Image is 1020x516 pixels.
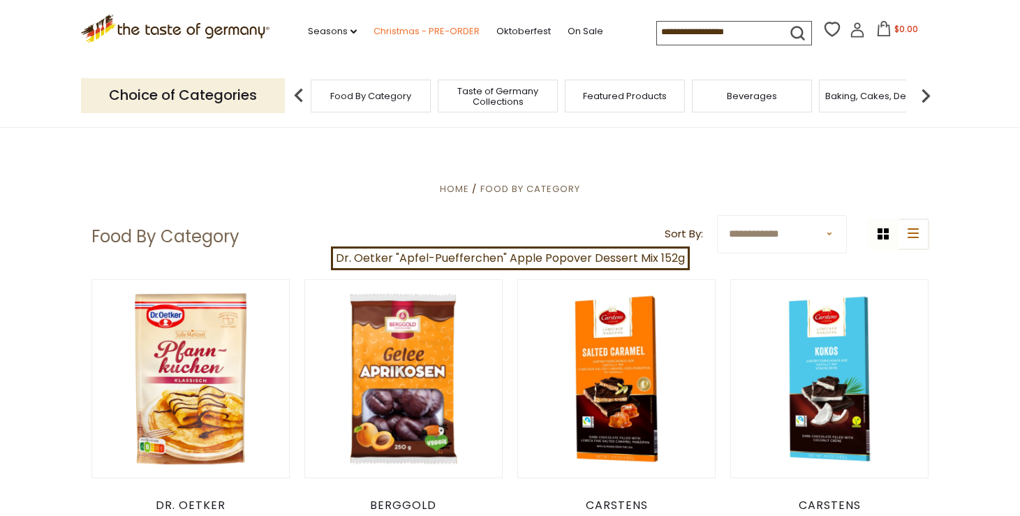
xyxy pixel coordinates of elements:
[305,280,503,478] img: Berggold Chocolate Apricot Jelly Pralines, 300g
[894,23,918,35] span: $0.00
[868,21,927,42] button: $0.00
[517,499,716,513] div: Carstens
[730,499,929,513] div: Carstens
[91,499,290,513] div: Dr. Oetker
[583,91,667,101] a: Featured Products
[374,24,480,39] a: Christmas - PRE-ORDER
[330,91,411,101] a: Food By Category
[308,24,357,39] a: Seasons
[568,24,603,39] a: On Sale
[304,499,503,513] div: Berggold
[285,82,313,110] img: previous arrow
[442,86,554,107] a: Taste of Germany Collections
[440,182,469,196] a: Home
[331,246,690,270] a: Dr. Oetker "Apfel-Puefferchen" Apple Popover Dessert Mix 152g
[81,78,285,112] p: Choice of Categories
[92,280,290,478] img: Dr. Oetker “Pfann-kuchen" German Pancake mix, 190g
[825,91,933,101] a: Baking, Cakes, Desserts
[496,24,551,39] a: Oktoberfest
[91,226,239,247] h1: Food By Category
[727,91,777,101] a: Beverages
[665,226,703,243] label: Sort By:
[912,82,940,110] img: next arrow
[731,280,929,478] img: Carstens Luebecker Dark Chocolate and Coconut, 4.9 oz
[480,182,580,196] a: Food By Category
[518,280,716,478] img: Carstens Luebecker Marzipan Bars with Dark Chocolate and Salted Caramel, 4.9 oz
